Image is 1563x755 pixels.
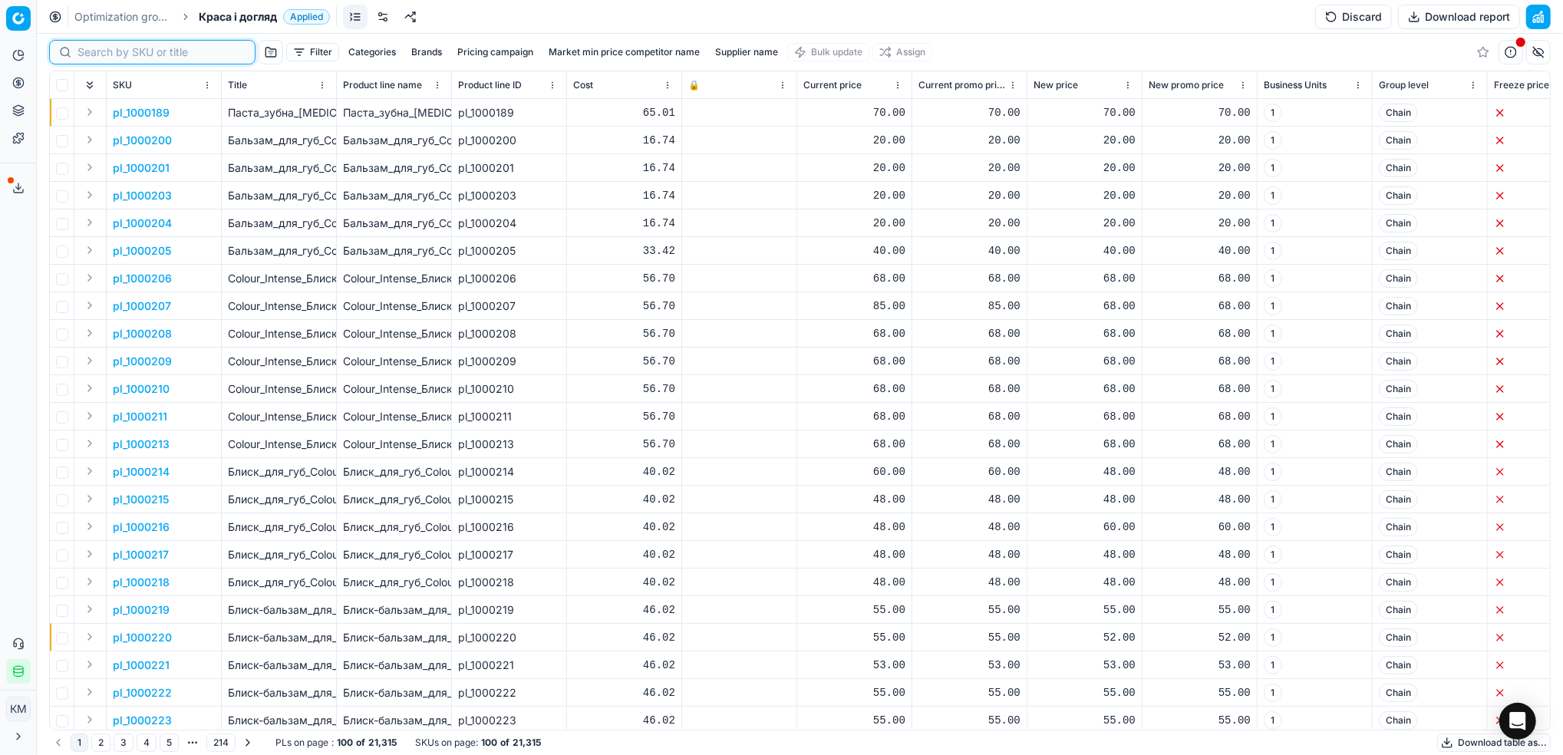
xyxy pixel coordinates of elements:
button: Expand [81,241,99,259]
div: 20.00 [1034,188,1136,203]
button: pl_1000207 [113,298,171,314]
button: Expand [81,130,99,149]
div: Бальзам_для_губ_Colour_Intense_Balamce_5_г_(05_манго) [343,133,445,148]
div: pl_1000219 [458,602,560,618]
p: Блиск_для_губ_Colour_Intense_Pop_Neon_[MEDICAL_DATA]_10_мл_(01_яблуко) [228,575,330,590]
button: pl_1000201 [113,160,170,176]
p: Бальзам_для_губ_Colour_Intense_Balamce_5_г_(05_манго) [228,133,330,148]
button: Expand [81,296,99,315]
div: 48.00 [803,492,905,507]
p: Colour_Intense_Блиск_для_губ__Jelly_Gloss_глянець_відтінок_08_(шимер_морозний)_6_мл [228,298,330,314]
button: 1 [71,734,88,752]
div: 20.00 [1149,216,1251,231]
p: Блиск_для_губ_Colour_Intense_Pop_Neon_[MEDICAL_DATA]_10_мл_(03_банан) [228,519,330,535]
button: Expand [81,158,99,176]
div: Бальзам_для_губ_Colour_Intense_Balamce_5_г_(04_чорниця) [343,160,445,176]
span: Chain [1379,104,1418,122]
div: 68.00 [1034,354,1136,369]
div: 16.74 [573,188,675,203]
p: pl_1000217 [113,547,169,562]
p: Colour_Intense_Блиск_для_губ__Jelly_Gloss_відтінок_09_глянець_пісок_6_мл [228,271,330,286]
button: Expand [81,600,99,618]
button: pl_1000209 [113,354,172,369]
span: Group level [1379,79,1429,91]
span: 1 [1264,490,1282,509]
button: pl_1000213 [113,437,170,452]
div: 20.00 [1034,216,1136,231]
span: Chain [1379,380,1418,398]
button: pl_1000211 [113,409,167,424]
p: pl_1000221 [113,658,170,673]
div: pl_1000213 [458,437,560,452]
div: 60.00 [918,464,1021,480]
div: 68.00 [1149,381,1251,397]
p: pl_1000208 [113,326,172,341]
div: 56.70 [573,354,675,369]
div: 56.70 [573,298,675,314]
div: 48.00 [1034,464,1136,480]
div: 70.00 [918,105,1021,120]
span: Chain [1379,573,1418,592]
p: Бальзам_для_губ_Colour_Intense_SOS_complex_5_г [228,243,330,259]
div: pl_1000201 [458,160,560,176]
span: 1 [1264,435,1282,453]
span: New promo price [1149,79,1224,91]
div: pl_1000204 [458,216,560,231]
div: 60.00 [1149,519,1251,535]
div: pl_1000208 [458,326,560,341]
div: 48.00 [1149,575,1251,590]
div: 48.00 [1149,464,1251,480]
div: 68.00 [1149,298,1251,314]
div: 20.00 [1149,160,1251,176]
span: Краса і доглядApplied [199,9,330,25]
span: Chain [1379,435,1418,453]
div: pl_1000211 [458,409,560,424]
div: Блиск_для_губ_Colour_Intense_Pop_Neon_[MEDICAL_DATA]_10_мл_(03_банан) [343,519,445,535]
div: 85.00 [918,298,1021,314]
div: 40.00 [803,243,905,259]
button: pl_1000204 [113,216,172,231]
div: pl_1000217 [458,547,560,562]
div: pl_1000203 [458,188,560,203]
div: 20.00 [918,133,1021,148]
span: Chain [1379,601,1418,619]
span: 1 [1264,186,1282,205]
div: 40.02 [573,519,675,535]
strong: 100 [337,737,353,749]
p: pl_1000206 [113,271,172,286]
span: 1 [1264,352,1282,371]
span: Chain [1379,325,1418,343]
p: Colour_Intense_Блиск_для_губ__Jelly_Gloss_глянець_відтінок_10_(шимер_тилесний)_6_мл [228,409,330,424]
strong: 21,315 [368,737,397,749]
div: Colour_Intense_Блиск_для_губ__Jelly_Gloss_відтінок_09_глянець_пісок_6_мл [343,271,445,286]
div: pl_1000216 [458,519,560,535]
div: Блиск-бальзам_для_губ_Colour_Intense_[MEDICAL_DATA]_Juicy_Pop_10_мл_(fresh_mango_13) [343,602,445,618]
button: Go to next page [239,734,257,752]
p: Бальзам_для_губ_Colour_Intense_Balamce_5_г_(02_ківі) [228,188,330,203]
button: Expand [81,434,99,453]
button: 5 [160,734,179,752]
div: 20.00 [1034,160,1136,176]
span: Chain [1379,131,1418,150]
span: 1 [1264,463,1282,481]
button: Expand all [81,76,99,94]
button: pl_1000203 [113,188,172,203]
div: 40.02 [573,575,675,590]
p: Бальзам_для_губ_Colour_Intense_Balamce_5_г_(01_ваніль) [228,216,330,231]
p: pl_1000210 [113,381,170,397]
span: Freeze price [1494,79,1549,91]
span: Chain [1379,518,1418,536]
div: 68.00 [803,354,905,369]
div: 20.00 [918,216,1021,231]
div: 20.00 [918,188,1021,203]
div: pl_1000214 [458,464,560,480]
button: Categories [342,43,402,61]
div: 16.74 [573,216,675,231]
a: Optimization groups [74,9,173,25]
button: Expand [81,351,99,370]
button: Supplier name [709,43,784,61]
button: Expand [81,462,99,480]
button: Bulk update [787,43,869,61]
